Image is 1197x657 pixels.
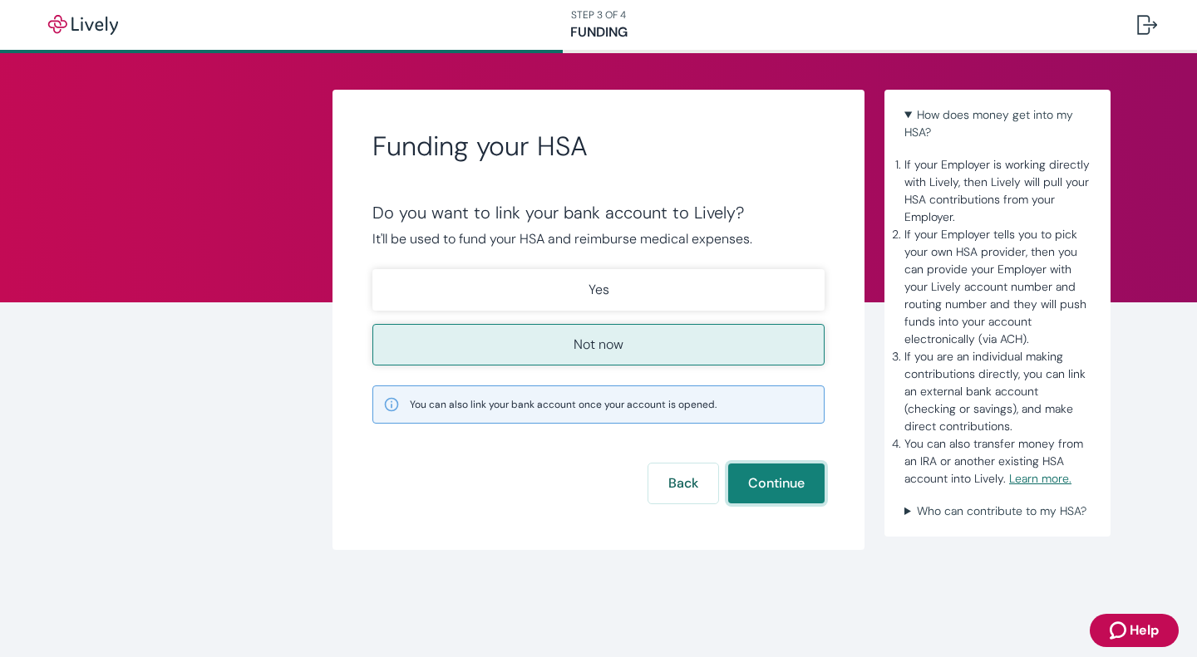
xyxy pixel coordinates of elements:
[1009,471,1071,486] a: Learn more.
[372,203,825,223] div: Do you want to link your bank account to Lively?
[372,324,825,365] button: Not now
[648,463,718,503] button: Back
[904,435,1091,488] li: You can also transfer money from an IRA or another existing HSA account into Lively.
[1124,5,1170,45] button: Log out
[898,103,1097,145] summary: How does money get into my HSA?
[1130,620,1159,640] span: Help
[904,348,1091,435] li: If you are an individual making contributions directly, you can link an external bank account (ch...
[372,130,825,163] h2: Funding your HSA
[37,15,130,35] img: Lively
[589,280,609,300] p: Yes
[410,397,717,412] span: You can also link your bank account once your account is opened.
[372,269,825,311] button: Yes
[574,335,623,355] p: Not now
[728,463,825,503] button: Continue
[1090,614,1179,647] button: Zendesk support iconHelp
[372,229,825,249] p: It'll be used to fund your HSA and reimburse medical expenses.
[1110,620,1130,640] svg: Zendesk support icon
[898,499,1097,523] summary: Who can contribute to my HSA?
[904,226,1091,348] li: If your Employer tells you to pick your own HSA provider, then you can provide your Employer with...
[904,156,1091,226] li: If your Employer is working directly with Lively, then Lively will pull your HSA contributions fr...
